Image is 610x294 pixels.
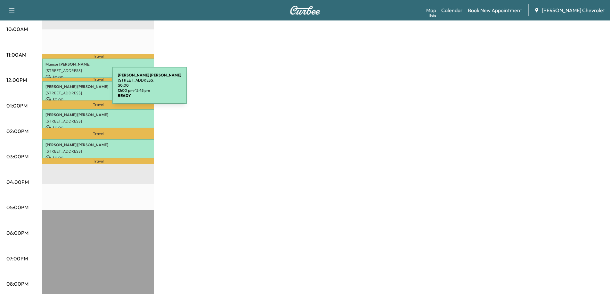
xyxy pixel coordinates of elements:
p: Mansor [PERSON_NAME] [45,62,151,67]
p: 01:00PM [6,102,28,109]
p: $ 0.00 [45,125,151,131]
p: [STREET_ADDRESS] [45,149,151,154]
p: Travel [42,100,154,109]
p: [PERSON_NAME] [PERSON_NAME] [45,142,151,147]
a: MapBeta [426,6,436,14]
p: 12:00 pm - 12:45 pm [118,88,181,93]
a: Calendar [441,6,463,14]
a: Book New Appointment [468,6,522,14]
p: Travel [42,54,154,59]
p: 07:00PM [6,255,28,262]
p: 08:00PM [6,280,28,288]
p: Travel [42,158,154,164]
p: [STREET_ADDRESS] [45,68,151,73]
img: Curbee Logo [290,6,321,15]
p: $ 0.00 [45,75,151,80]
p: $ 0.00 [118,83,181,88]
p: 03:00PM [6,153,28,160]
p: 04:00PM [6,178,29,186]
p: $ 0.00 [45,155,151,161]
p: 02:00PM [6,127,28,135]
p: Travel [42,128,154,139]
b: READY [118,93,131,98]
p: 06:00PM [6,229,28,237]
p: [STREET_ADDRESS] [118,78,181,83]
p: [PERSON_NAME] [PERSON_NAME] [45,112,151,117]
span: [PERSON_NAME] Chevrolet [542,6,605,14]
p: 10:00AM [6,25,28,33]
p: Travel [42,78,154,81]
p: $ 0.00 [45,97,151,103]
p: [STREET_ADDRESS] [45,91,151,96]
p: 05:00PM [6,203,28,211]
p: [STREET_ADDRESS] [45,119,151,124]
div: Beta [429,13,436,18]
p: 11:00AM [6,51,26,59]
p: 12:00PM [6,76,27,84]
p: [PERSON_NAME] [PERSON_NAME] [45,84,151,89]
b: [PERSON_NAME] [PERSON_NAME] [118,73,181,77]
